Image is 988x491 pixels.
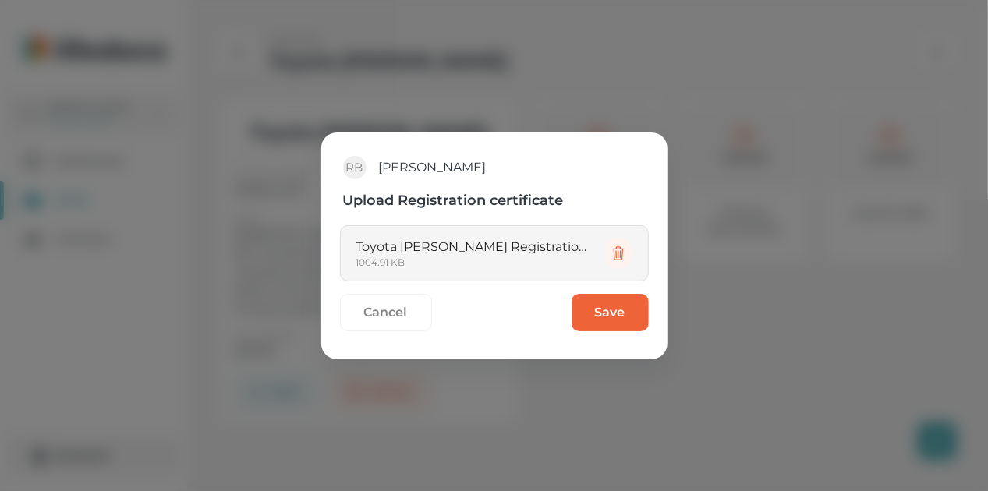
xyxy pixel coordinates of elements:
[343,156,367,179] div: RB
[379,158,487,177] p: [PERSON_NAME]
[604,238,632,269] button: remove
[340,294,432,331] button: Cancel
[356,238,591,256] p: Toyota [PERSON_NAME] Registration Certificate.pdf
[356,256,591,269] p: 1004.91 KB
[343,191,564,210] h4: Upload Registration certificate
[572,294,649,331] button: Save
